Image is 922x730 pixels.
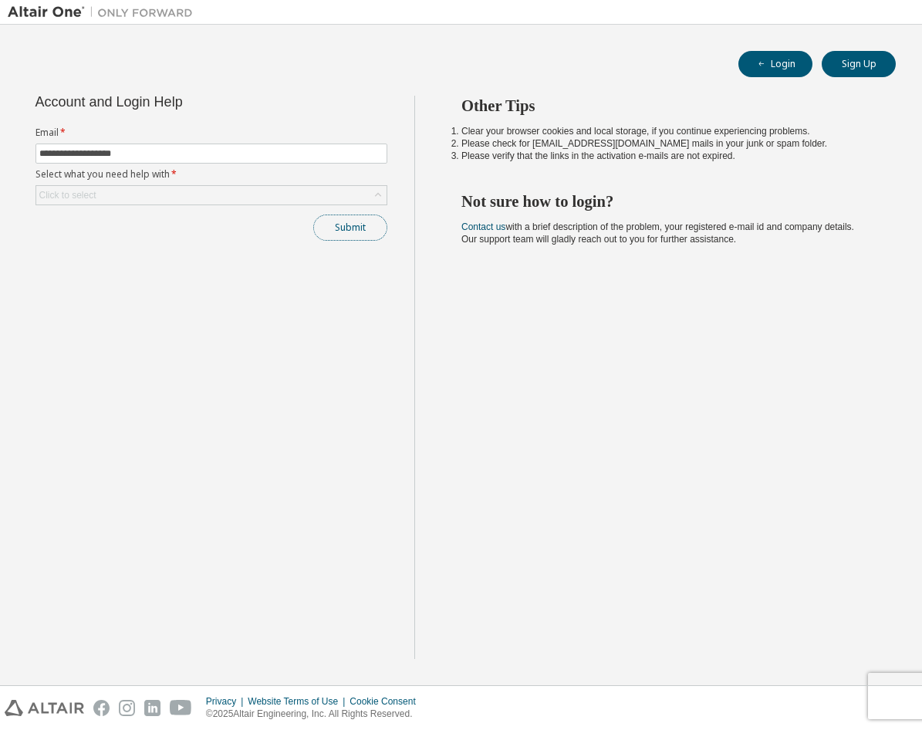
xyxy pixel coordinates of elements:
p: © 2025 Altair Engineering, Inc. All Rights Reserved. [206,708,425,721]
div: Click to select [36,186,387,204]
img: linkedin.svg [144,700,160,716]
img: instagram.svg [119,700,135,716]
img: facebook.svg [93,700,110,716]
div: Account and Login Help [35,96,317,108]
img: altair_logo.svg [5,700,84,716]
span: with a brief description of the problem, your registered e-mail id and company details. Our suppo... [461,221,854,245]
h2: Other Tips [461,96,868,116]
div: Website Terms of Use [248,695,350,708]
div: Privacy [206,695,248,708]
a: Contact us [461,221,505,232]
img: youtube.svg [170,700,192,716]
div: Click to select [39,189,96,201]
button: Submit [313,215,387,241]
label: Email [35,127,387,139]
li: Please verify that the links in the activation e-mails are not expired. [461,150,868,162]
div: Cookie Consent [350,695,424,708]
button: Login [738,51,812,77]
label: Select what you need help with [35,168,387,181]
li: Please check for [EMAIL_ADDRESS][DOMAIN_NAME] mails in your junk or spam folder. [461,137,868,150]
h2: Not sure how to login? [461,191,868,211]
li: Clear your browser cookies and local storage, if you continue experiencing problems. [461,125,868,137]
button: Sign Up [822,51,896,77]
img: Altair One [8,5,201,20]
